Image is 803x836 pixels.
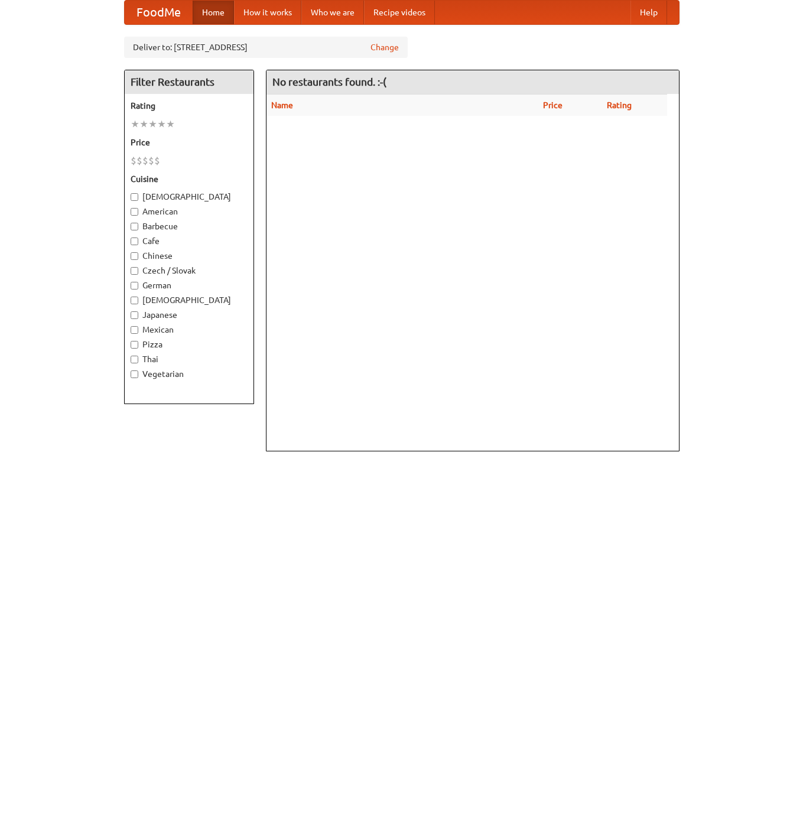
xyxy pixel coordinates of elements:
[131,100,248,112] h5: Rating
[131,154,136,167] li: $
[131,118,139,131] li: ★
[166,118,175,131] li: ★
[131,235,248,247] label: Cafe
[131,356,138,363] input: Thai
[131,206,248,217] label: American
[131,208,138,216] input: American
[272,76,386,87] ng-pluralize: No restaurants found. :-(
[131,324,248,336] label: Mexican
[131,353,248,365] label: Thai
[131,341,138,349] input: Pizza
[607,100,632,110] a: Rating
[148,154,154,167] li: $
[139,118,148,131] li: ★
[131,311,138,319] input: Japanese
[364,1,435,24] a: Recipe videos
[131,267,138,275] input: Czech / Slovak
[131,282,138,289] input: German
[131,326,138,334] input: Mexican
[125,1,193,24] a: FoodMe
[131,193,138,201] input: [DEMOGRAPHIC_DATA]
[543,100,563,110] a: Price
[131,191,248,203] label: [DEMOGRAPHIC_DATA]
[142,154,148,167] li: $
[131,294,248,306] label: [DEMOGRAPHIC_DATA]
[193,1,234,24] a: Home
[630,1,667,24] a: Help
[131,250,248,262] label: Chinese
[131,238,138,245] input: Cafe
[131,370,138,378] input: Vegetarian
[136,154,142,167] li: $
[131,173,248,185] h5: Cuisine
[125,70,253,94] h4: Filter Restaurants
[131,279,248,291] label: German
[131,368,248,380] label: Vegetarian
[370,41,399,53] a: Change
[301,1,364,24] a: Who we are
[148,118,157,131] li: ★
[131,309,248,321] label: Japanese
[154,154,160,167] li: $
[131,223,138,230] input: Barbecue
[131,220,248,232] label: Barbecue
[131,136,248,148] h5: Price
[131,339,248,350] label: Pizza
[131,265,248,277] label: Czech / Slovak
[157,118,166,131] li: ★
[124,37,408,58] div: Deliver to: [STREET_ADDRESS]
[271,100,293,110] a: Name
[234,1,301,24] a: How it works
[131,297,138,304] input: [DEMOGRAPHIC_DATA]
[131,252,138,260] input: Chinese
